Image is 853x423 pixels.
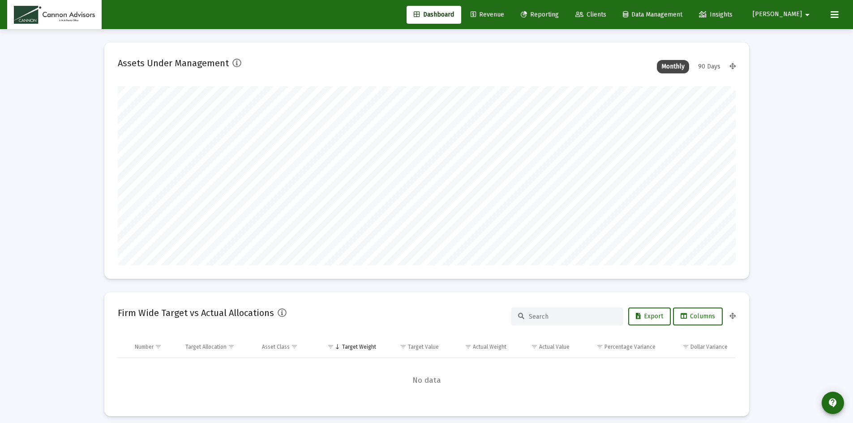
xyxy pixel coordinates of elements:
[118,56,229,70] h2: Assets Under Management
[463,6,511,24] a: Revenue
[400,343,407,350] span: Show filter options for column 'Target Value'
[471,11,504,18] span: Revenue
[690,343,728,350] div: Dollar Variance
[262,343,290,350] div: Asset Class
[604,343,656,350] div: Percentage Variance
[596,343,603,350] span: Show filter options for column 'Percentage Variance'
[753,11,802,18] span: [PERSON_NAME]
[539,343,570,350] div: Actual Value
[529,313,617,320] input: Search
[135,343,154,350] div: Number
[473,343,506,350] div: Actual Weight
[118,306,274,320] h2: Firm Wide Target vs Actual Allocations
[445,336,512,358] td: Column Actual Weight
[327,343,334,350] span: Show filter options for column 'Target Weight'
[699,11,733,18] span: Insights
[465,343,472,350] span: Show filter options for column 'Actual Weight'
[342,343,376,350] div: Target Weight
[575,11,606,18] span: Clients
[673,308,723,325] button: Columns
[827,397,838,408] mat-icon: contact_support
[636,312,663,320] span: Export
[694,60,725,73] div: 90 Days
[576,336,662,358] td: Column Percentage Variance
[623,11,682,18] span: Data Management
[802,6,813,24] mat-icon: arrow_drop_down
[628,308,671,325] button: Export
[521,11,559,18] span: Reporting
[531,343,538,350] span: Show filter options for column 'Actual Value'
[681,312,715,320] span: Columns
[514,6,566,24] a: Reporting
[129,336,180,358] td: Column Number
[382,336,446,358] td: Column Target Value
[228,343,235,350] span: Show filter options for column 'Target Allocation'
[179,336,256,358] td: Column Target Allocation
[616,6,690,24] a: Data Management
[407,6,461,24] a: Dashboard
[568,6,613,24] a: Clients
[662,336,735,358] td: Column Dollar Variance
[14,6,95,24] img: Dashboard
[118,336,736,403] div: Data grid
[256,336,315,358] td: Column Asset Class
[185,343,227,350] div: Target Allocation
[682,343,689,350] span: Show filter options for column 'Dollar Variance'
[315,336,382,358] td: Column Target Weight
[657,60,689,73] div: Monthly
[155,343,162,350] span: Show filter options for column 'Number'
[408,343,439,350] div: Target Value
[742,5,823,23] button: [PERSON_NAME]
[692,6,740,24] a: Insights
[118,376,736,385] span: No data
[291,343,298,350] span: Show filter options for column 'Asset Class'
[414,11,454,18] span: Dashboard
[513,336,576,358] td: Column Actual Value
